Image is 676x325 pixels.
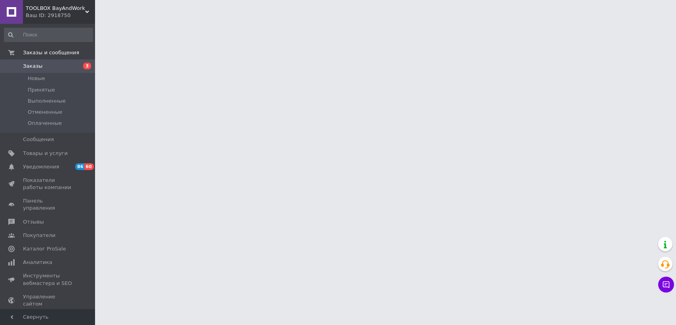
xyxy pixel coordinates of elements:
[23,259,52,266] span: Аналитика
[26,12,95,19] div: Ваш ID: 2918750
[23,272,73,287] span: Инструменты вебмастера и SEO
[23,163,59,170] span: Уведомления
[28,109,62,116] span: Отмененные
[658,277,674,292] button: Чат с покупателем
[23,245,66,252] span: Каталог ProSale
[28,120,62,127] span: Оплаченные
[75,163,84,170] span: 86
[28,86,55,94] span: Принятые
[28,97,66,105] span: Выполненные
[28,75,45,82] span: Новые
[23,232,55,239] span: Покупатели
[23,293,73,308] span: Управление сайтом
[23,197,73,212] span: Панель управления
[23,177,73,191] span: Показатели работы компании
[23,218,44,226] span: Отзывы
[26,5,85,12] span: TOOLBOX BayAndWork
[84,163,93,170] span: 60
[23,63,42,70] span: Заказы
[83,63,91,69] span: 3
[23,49,79,56] span: Заказы и сообщения
[23,150,68,157] span: Товары и услуги
[4,28,93,42] input: Поиск
[23,136,54,143] span: Сообщения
